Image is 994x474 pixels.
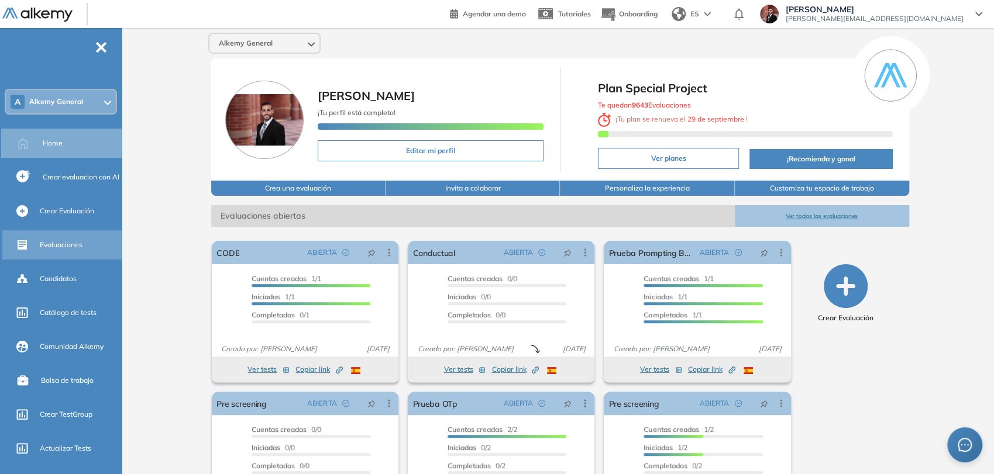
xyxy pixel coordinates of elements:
a: CODE [216,241,239,264]
button: Crea una evaluación [211,181,386,196]
span: pushpin [563,248,572,257]
span: Actualizar Tests [40,443,91,454]
span: 0/1 [252,310,309,319]
a: Pre screening [216,392,267,415]
span: Completados [448,310,491,319]
span: message [958,438,972,452]
span: Crear TestGroup [40,409,92,420]
button: Onboarding [600,2,658,27]
span: Copiar link [491,364,539,375]
button: Editar mi perfil [318,140,544,161]
span: pushpin [760,248,768,257]
span: 1/1 [644,310,701,319]
span: Cuentas creadas [448,425,503,434]
span: check-circle [538,249,545,256]
span: [PERSON_NAME] [318,88,415,103]
button: Copiar link [688,362,735,376]
span: 0/0 [252,461,309,470]
span: [PERSON_NAME][EMAIL_ADDRESS][DOMAIN_NAME] [786,14,964,23]
span: Iniciadas [644,292,672,301]
span: Cuentas creadas [644,274,699,283]
span: Onboarding [619,9,658,18]
span: ¡ Tu plan se renueva el ! [598,115,748,123]
span: 0/0 [252,425,321,434]
button: pushpin [555,394,580,413]
span: ABIERTA [700,398,729,409]
span: Iniciadas [252,443,280,452]
span: [DATE] [558,344,590,354]
span: ABIERTA [307,247,336,258]
span: ABIERTA [307,398,336,409]
span: [PERSON_NAME] [786,5,964,14]
a: Prueba Prompting Básico [608,241,694,264]
img: Foto de perfil [225,81,304,159]
span: Bolsa de trabajo [41,375,94,386]
span: Completados [448,461,491,470]
span: pushpin [367,399,376,408]
span: Completados [644,310,687,319]
span: Comunidad Alkemy [40,341,104,352]
span: Alkemy General [29,97,83,106]
span: check-circle [735,249,742,256]
span: check-circle [342,249,349,256]
span: Completados [644,461,687,470]
span: Crear Evaluación [40,206,94,216]
button: Ver tests [443,362,486,376]
img: clock-svg [598,113,611,127]
span: Completados [252,310,295,319]
span: Copiar link [295,364,343,375]
span: [DATE] [362,344,394,354]
img: Logo [2,8,73,22]
span: Crear evaluacion con AI [43,172,119,182]
span: 1/1 [644,274,713,283]
span: Evaluaciones [40,240,82,250]
button: pushpin [555,243,580,262]
span: 1/1 [252,292,295,301]
span: Iniciadas [448,292,476,301]
button: pushpin [751,243,777,262]
span: check-circle [342,400,349,407]
span: Cuentas creadas [252,425,307,434]
span: Catálogo de tests [40,307,97,318]
span: 0/0 [252,443,295,452]
span: 0/0 [448,292,491,301]
span: check-circle [735,400,742,407]
span: Home [43,138,63,148]
span: Plan Special Project [598,79,893,97]
button: Copiar link [491,362,539,376]
button: pushpin [359,243,384,262]
span: Alkemy General [219,39,273,48]
button: Personaliza la experiencia [560,181,734,196]
span: 1/1 [252,274,321,283]
span: 0/2 [644,461,701,470]
button: Ver todas las evaluaciones [735,205,909,227]
span: Creado por: [PERSON_NAME] [216,344,322,354]
span: Copiar link [688,364,735,375]
a: Agendar una demo [450,6,526,20]
span: 1/2 [644,425,713,434]
img: world [672,7,686,21]
span: 0/2 [448,443,491,452]
img: ESP [351,367,360,374]
button: pushpin [751,394,777,413]
b: 9643 [632,101,648,109]
button: Crear Evaluación [818,264,873,323]
span: Iniciadas [644,443,672,452]
span: 1/2 [644,443,687,452]
span: Cuentas creadas [644,425,699,434]
a: Pre screening [608,392,659,415]
span: Creado por: [PERSON_NAME] [608,344,714,354]
button: pushpin [359,394,384,413]
span: Evaluaciones abiertas [211,205,734,227]
span: pushpin [760,399,768,408]
span: Candidatos [40,274,77,284]
span: Agendar una demo [463,9,526,18]
span: A [15,97,20,106]
img: arrow [704,12,711,16]
button: Ver planes [598,148,739,169]
img: ESP [547,367,556,374]
span: pushpin [367,248,376,257]
span: Creado por: [PERSON_NAME] [412,344,518,354]
span: Cuentas creadas [448,274,503,283]
span: Iniciadas [252,292,280,301]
